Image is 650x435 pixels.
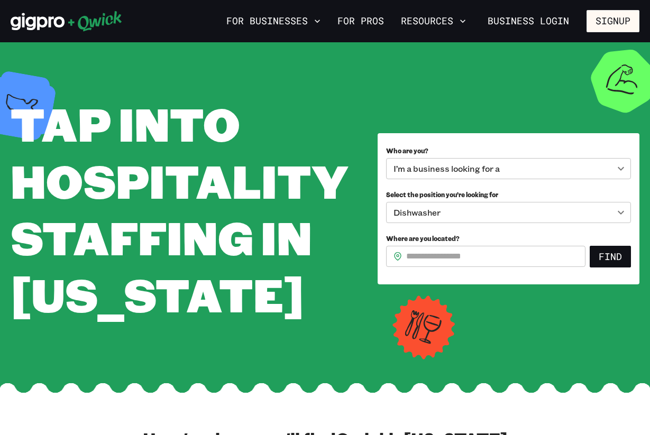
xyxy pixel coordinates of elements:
span: Tap into Hospitality Staffing in [US_STATE] [11,93,348,325]
button: Find [590,246,631,268]
div: Dishwasher [386,202,631,223]
button: Resources [397,12,470,30]
button: Signup [587,10,639,32]
div: I’m a business looking for a [386,158,631,179]
a: Business Login [479,10,578,32]
span: Who are you? [386,146,428,155]
span: Where are you located? [386,234,460,243]
button: For Businesses [222,12,325,30]
a: For Pros [333,12,388,30]
span: Select the position you’re looking for [386,190,498,199]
